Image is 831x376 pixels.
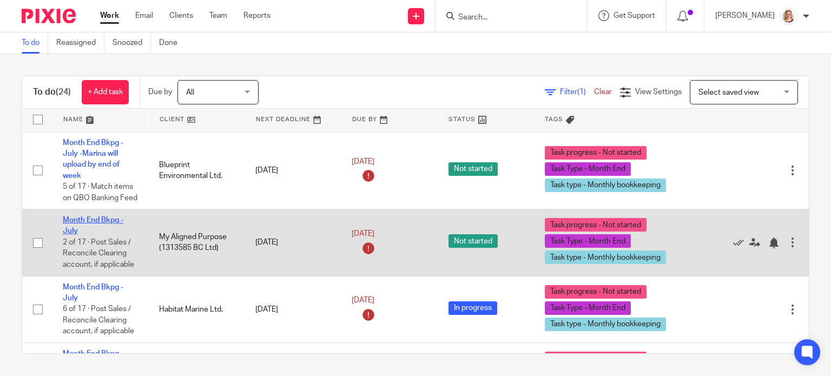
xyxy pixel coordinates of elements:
a: Clear [594,88,612,96]
a: Clients [169,10,193,21]
span: Task progress - Not started [545,352,647,365]
span: 6 of 17 · Post Sales / Reconcile Clearing account, if applicable [63,305,134,335]
span: [DATE] [352,158,374,166]
a: Month End Bkpg - July -Marina will upload by end of week [63,139,123,180]
span: Select saved view [698,89,759,96]
span: Filter [560,88,594,96]
span: Get Support [614,12,655,19]
span: Task Type - Month End [545,234,631,248]
td: My Aligned Purpose (1313585 BC Ltd) [148,209,245,276]
td: [DATE] [245,131,341,209]
h1: To do [33,87,71,98]
a: Done [159,32,186,54]
span: [DATE] [352,297,374,305]
span: Task type - Monthly bookkeeping [545,179,666,192]
a: Month End Bkpg - July [63,283,123,302]
td: Blueprint Environmental Ltd. [148,131,245,209]
a: Snoozed [113,32,151,54]
a: Work [100,10,119,21]
p: Due by [148,87,172,97]
span: Tags [545,116,563,122]
span: (24) [56,88,71,96]
span: View Settings [635,88,682,96]
a: Month End Bkpg - July - RL sent [63,350,123,368]
input: Search [457,13,555,23]
span: In progress [449,301,497,315]
a: Email [135,10,153,21]
td: [DATE] [245,209,341,276]
span: Task progress - Not started [545,146,647,160]
span: Task progress - Not started [545,218,647,232]
a: Reassigned [56,32,104,54]
span: Not started [449,234,498,248]
td: [DATE] [245,276,341,342]
span: [DATE] [352,230,374,238]
span: Task type - Monthly bookkeeping [545,318,666,331]
img: Screenshot%202025-09-16%20114050.png [780,8,797,25]
td: Habitat Marine Ltd. [148,276,245,342]
a: To do [22,32,48,54]
span: Task Type - Month End [545,162,631,176]
span: Task progress - Not started [545,285,647,299]
span: All [186,89,194,96]
span: 5 of 17 · Match items on QBO Banking Feed [63,183,137,202]
a: Mark as done [733,237,749,248]
span: 2 of 17 · Post Sales / Reconcile Clearing account, if applicable [63,239,134,268]
img: Pixie [22,9,76,23]
a: + Add task [82,80,129,104]
a: Month End Bkpg - July [63,216,123,235]
p: [PERSON_NAME] [715,10,775,21]
span: (1) [577,88,586,96]
span: Not started [449,162,498,176]
span: Task type - Monthly bookkeeping [545,250,666,264]
a: Team [209,10,227,21]
span: Task Type - Month End [545,301,631,315]
a: Reports [243,10,271,21]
